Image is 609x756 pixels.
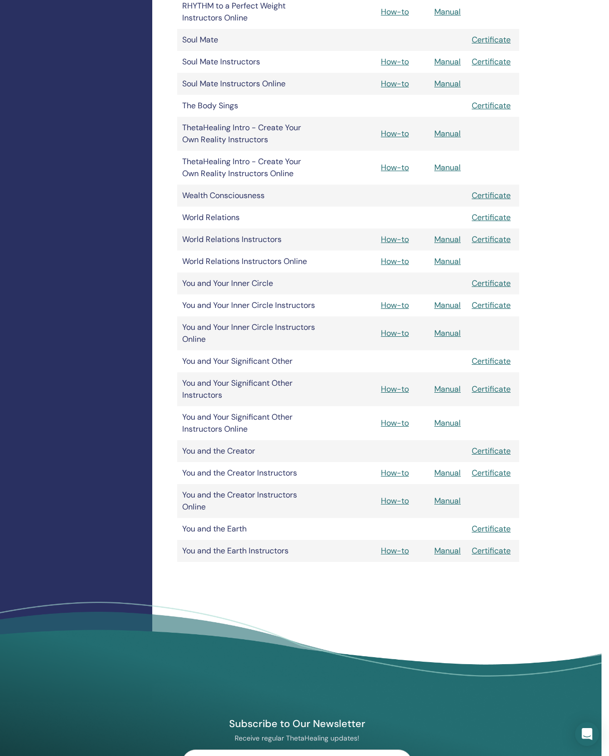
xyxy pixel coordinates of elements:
a: How-to [381,128,409,139]
a: Certificate [472,278,511,288]
a: Manual [434,384,461,394]
a: Certificate [472,523,511,534]
td: You and Your Significant Other [177,350,321,372]
a: Manual [434,78,461,89]
td: Soul Mate [177,29,321,51]
a: Manual [434,418,461,428]
td: ThetaHealing Intro - Create Your Own Reality Instructors Online [177,151,321,185]
a: Manual [434,468,461,478]
td: You and Your Inner Circle [177,272,321,294]
a: How-to [381,328,409,338]
a: How-to [381,496,409,506]
a: How-to [381,56,409,67]
a: Manual [434,56,461,67]
td: Soul Mate Instructors [177,51,321,73]
a: How-to [381,78,409,89]
p: Receive regular ThetaHealing updates! [182,734,412,743]
a: Certificate [472,100,511,111]
a: How-to [381,468,409,478]
td: You and the Creator [177,440,321,462]
td: You and the Creator Instructors Online [177,484,321,518]
td: You and the Earth [177,518,321,540]
a: How-to [381,256,409,266]
td: ThetaHealing Intro - Create Your Own Reality Instructors [177,117,321,151]
a: How-to [381,6,409,17]
a: Certificate [472,34,511,45]
a: How-to [381,300,409,310]
a: Certificate [472,446,511,456]
a: Certificate [472,300,511,310]
a: Manual [434,545,461,556]
td: You and the Creator Instructors [177,462,321,484]
a: Certificate [472,212,511,223]
a: Manual [434,328,461,338]
h4: Subscribe to Our Newsletter [182,717,412,730]
td: World Relations [177,207,321,229]
td: You and Your Significant Other Instructors [177,372,321,406]
a: Manual [434,6,461,17]
td: You and the Earth Instructors [177,540,321,562]
a: Manual [434,234,461,245]
a: Manual [434,128,461,139]
a: Certificate [472,56,511,67]
td: Soul Mate Instructors Online [177,73,321,95]
a: Certificate [472,468,511,478]
a: Certificate [472,234,511,245]
td: World Relations Instructors [177,229,321,251]
a: How-to [381,234,409,245]
a: Manual [434,256,461,266]
a: How-to [381,545,409,556]
a: Manual [434,162,461,173]
a: How-to [381,418,409,428]
td: You and Your Significant Other Instructors Online [177,406,321,440]
div: Open Intercom Messenger [575,722,599,746]
a: Certificate [472,356,511,366]
td: Wealth Consciousness [177,185,321,207]
a: How-to [381,384,409,394]
td: World Relations Instructors Online [177,251,321,272]
a: Manual [434,300,461,310]
a: Certificate [472,190,511,201]
a: Certificate [472,384,511,394]
a: Certificate [472,545,511,556]
a: Manual [434,496,461,506]
td: You and Your Inner Circle Instructors [177,294,321,316]
td: The Body Sings [177,95,321,117]
a: How-to [381,162,409,173]
td: You and Your Inner Circle Instructors Online [177,316,321,350]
